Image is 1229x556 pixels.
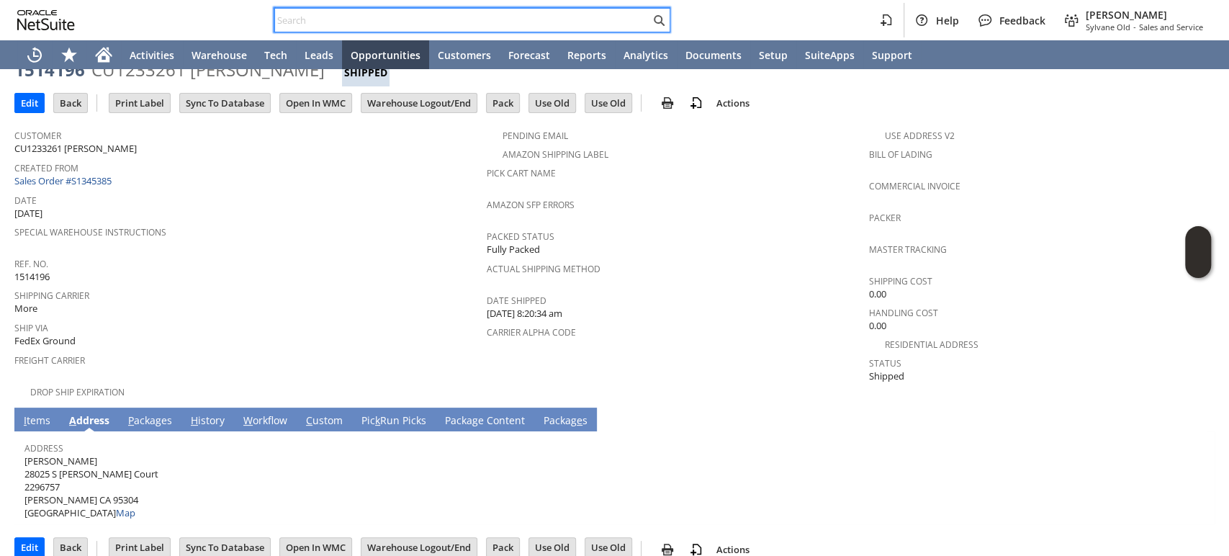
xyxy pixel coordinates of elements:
[14,354,85,367] a: Freight Carrier
[1189,411,1206,428] a: Unrolled view on
[863,40,921,69] a: Support
[60,46,78,63] svg: Shortcuts
[487,243,540,256] span: Fully Packed
[796,40,863,69] a: SuiteApps
[487,167,556,179] a: Pick Cart Name
[361,94,477,112] input: Warehouse Logout/End
[14,302,37,315] span: More
[375,413,380,427] span: k
[868,369,904,383] span: Shipped
[130,48,174,62] span: Activities
[240,413,291,429] a: Workflow
[711,97,755,109] a: Actions
[487,307,562,320] span: [DATE] 8:20:34 am
[86,40,121,69] a: Home
[577,413,582,427] span: e
[14,258,48,270] a: Ref. No.
[14,174,115,187] a: Sales Order #S1345385
[256,40,296,69] a: Tech
[711,543,755,556] a: Actions
[750,40,796,69] a: Setup
[121,40,183,69] a: Activities
[868,357,901,369] a: Status
[487,326,576,338] a: Carrier Alpha Code
[296,40,342,69] a: Leads
[999,14,1045,27] span: Feedback
[14,226,166,238] a: Special Warehouse Instructions
[868,148,932,161] a: Bill Of Lading
[1139,22,1203,32] span: Sales and Service
[868,180,960,192] a: Commercial Invoice
[14,207,42,220] span: [DATE]
[24,442,63,454] a: Address
[441,413,528,429] a: Package Content
[26,46,43,63] svg: Recent Records
[936,14,959,27] span: Help
[868,212,900,224] a: Packer
[14,142,137,156] span: CU1233261 [PERSON_NAME]
[14,162,78,174] a: Created From
[1086,8,1203,22] span: [PERSON_NAME]
[677,40,750,69] a: Documents
[69,413,76,427] span: A
[243,413,253,427] span: W
[24,454,158,520] span: [PERSON_NAME] 28025 S [PERSON_NAME] Court 2296757 [PERSON_NAME] CA 95304 [GEOGRAPHIC_DATA]
[24,413,27,427] span: I
[264,48,287,62] span: Tech
[125,413,176,429] a: Packages
[305,48,333,62] span: Leads
[17,40,52,69] a: Recent Records
[187,413,228,429] a: History
[1086,22,1130,32] span: Sylvane Old
[472,413,478,427] span: g
[14,334,76,348] span: FedEx Ground
[275,12,650,29] input: Search
[487,263,600,275] a: Actual Shipping Method
[191,413,198,427] span: H
[759,48,788,62] span: Setup
[17,10,75,30] svg: logo
[280,94,351,112] input: Open In WMC
[116,506,135,519] a: Map
[529,94,575,112] input: Use Old
[503,148,608,161] a: Amazon Shipping Label
[872,48,912,62] span: Support
[623,48,668,62] span: Analytics
[351,48,420,62] span: Opportunities
[109,94,170,112] input: Print Label
[54,94,87,112] input: Back
[868,307,937,319] a: Handling Cost
[66,413,113,429] a: Address
[1133,22,1136,32] span: -
[192,48,247,62] span: Warehouse
[438,48,491,62] span: Customers
[342,59,390,86] div: Shipped
[429,40,500,69] a: Customers
[487,295,546,307] a: Date Shipped
[14,290,89,302] a: Shipping Carrier
[30,386,125,398] a: Drop Ship Expiration
[180,94,270,112] input: Sync To Database
[868,275,932,287] a: Shipping Cost
[487,94,519,112] input: Pack
[14,322,48,334] a: Ship Via
[306,413,312,427] span: C
[15,94,44,112] input: Edit
[884,130,954,142] a: Use Address V2
[487,230,554,243] a: Packed Status
[659,94,676,112] img: print.svg
[868,243,946,256] a: Master Tracking
[128,413,134,427] span: P
[868,287,886,301] span: 0.00
[615,40,677,69] a: Analytics
[1185,253,1211,279] span: Oracle Guided Learning Widget. To move around, please hold and drag
[1185,226,1211,278] iframe: Click here to launch Oracle Guided Learning Help Panel
[540,413,591,429] a: Packages
[559,40,615,69] a: Reports
[183,40,256,69] a: Warehouse
[52,40,86,69] div: Shortcuts
[14,270,50,284] span: 1514196
[14,130,61,142] a: Customer
[503,130,568,142] a: Pending Email
[884,338,978,351] a: Residential Address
